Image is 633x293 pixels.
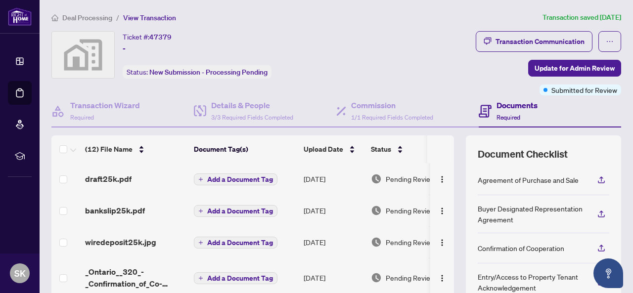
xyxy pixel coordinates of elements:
[371,237,382,248] img: Document Status
[386,272,435,283] span: Pending Review
[478,147,568,161] span: Document Checklist
[194,237,277,249] button: Add a Document Tag
[434,203,450,218] button: Logo
[70,114,94,121] span: Required
[194,173,277,186] button: Add a Document Tag
[367,135,451,163] th: Status
[198,209,203,213] span: plus
[543,12,621,23] article: Transaction saved [DATE]
[207,176,273,183] span: Add a Document Tag
[593,258,623,288] button: Open asap
[497,99,538,111] h4: Documents
[62,13,112,22] span: Deal Processing
[438,274,446,282] img: Logo
[85,205,145,216] span: bankslip25k.pdf
[149,68,268,77] span: New Submission - Processing Pending
[351,114,433,121] span: 1/1 Required Fields Completed
[478,271,586,293] div: Entry/Access to Property Tenant Acknowledgement
[190,135,300,163] th: Document Tag(s)
[371,205,382,216] img: Document Status
[528,60,621,77] button: Update for Admin Review
[351,99,433,111] h4: Commission
[386,205,435,216] span: Pending Review
[478,203,586,225] div: Buyer Designated Representation Agreement
[51,14,58,21] span: home
[123,42,126,54] span: -
[123,65,271,79] div: Status:
[123,31,172,42] div: Ticket #:
[8,7,32,26] img: logo
[211,114,293,121] span: 3/3 Required Fields Completed
[194,205,277,217] button: Add a Document Tag
[300,226,367,258] td: [DATE]
[81,135,190,163] th: (12) File Name
[497,114,520,121] span: Required
[207,275,273,282] span: Add a Document Tag
[85,144,133,155] span: (12) File Name
[496,34,585,49] div: Transaction Communication
[386,173,435,184] span: Pending Review
[207,208,273,214] span: Add a Document Tag
[116,12,119,23] li: /
[198,177,203,182] span: plus
[194,272,277,285] button: Add a Document Tag
[300,135,367,163] th: Upload Date
[211,99,293,111] h4: Details & People
[386,237,435,248] span: Pending Review
[198,240,203,245] span: plus
[434,234,450,250] button: Logo
[434,270,450,286] button: Logo
[52,32,114,78] img: svg%3e
[85,266,186,290] span: _Ontario__320_-_Confirmation_of_Co-operation_and_Representation__8___1_.pdf
[14,266,26,280] span: SK
[438,207,446,215] img: Logo
[434,171,450,187] button: Logo
[438,175,446,183] img: Logo
[304,144,343,155] span: Upload Date
[70,99,140,111] h4: Transaction Wizard
[300,195,367,226] td: [DATE]
[476,31,592,52] button: Transaction Communication
[535,60,615,76] span: Update for Admin Review
[371,144,391,155] span: Status
[123,13,176,22] span: View Transaction
[478,243,564,253] div: Confirmation of Cooperation
[207,239,273,246] span: Add a Document Tag
[478,174,579,185] div: Agreement of Purchase and Sale
[438,239,446,247] img: Logo
[198,276,203,281] span: plus
[194,205,277,217] button: Add a Document Tag
[85,173,132,185] span: draft25k.pdf
[194,173,277,185] button: Add a Document Tag
[300,163,367,195] td: [DATE]
[194,272,277,284] button: Add a Document Tag
[551,84,617,95] span: Submitted for Review
[606,38,614,45] span: ellipsis
[85,236,156,248] span: wiredeposit25k.jpg
[371,272,382,283] img: Document Status
[149,33,172,42] span: 47379
[371,173,382,184] img: Document Status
